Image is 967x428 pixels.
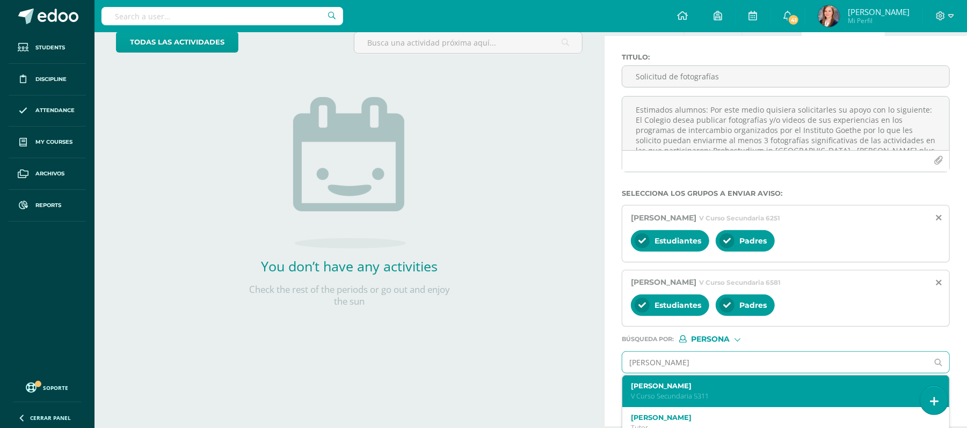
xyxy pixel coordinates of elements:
[9,158,86,190] a: Archivos
[631,213,696,223] span: [PERSON_NAME]
[622,336,674,342] span: Búsqueda por :
[699,278,781,286] span: V Curso Secundaria 6581
[788,14,799,26] span: 41
[622,53,950,61] label: Titulo :
[622,189,950,197] label: Selecciona los grupos a enviar aviso :
[35,106,75,115] span: Attendance
[743,10,801,36] a: Event
[631,382,927,390] label: [PERSON_NAME]
[605,10,684,36] a: Homework
[35,43,65,52] span: Students
[631,392,927,401] p: V Curso Secundaria 5311
[9,190,86,222] a: Reports
[13,380,82,394] a: Soporte
[802,10,885,36] a: Notification
[9,127,86,158] a: My courses
[622,352,928,373] input: Ej. Mario Galindo
[242,284,457,307] p: Check the rest of the periods or go out and enjoy the sun
[655,300,701,310] span: Estudiantes
[101,7,343,25] input: Search a user…
[679,335,760,343] div: [object Object]
[354,32,583,53] input: Busca una actividad próxima aquí...
[35,201,61,210] span: Reports
[622,97,949,150] textarea: Estimados alumnos: Por este medio quisiera solicitarles su apoyo con lo siguiente: El Colegio des...
[631,277,696,287] span: [PERSON_NAME]
[9,95,86,127] a: Attendance
[116,32,238,53] a: todas las Actividades
[30,414,71,422] span: Cerrar panel
[739,236,767,246] span: Padres
[685,10,741,36] a: Exam
[655,236,701,246] span: Estudiantes
[9,32,86,64] a: Students
[9,64,86,95] a: Discipline
[739,300,767,310] span: Padres
[699,214,780,222] span: V Curso Secundaria 6251
[35,75,67,84] span: Discipline
[691,336,730,342] span: Persona
[242,257,457,275] h2: You don’t have any activities
[43,384,69,392] span: Soporte
[848,16,910,25] span: Mi Perfil
[622,66,949,87] input: Titulo
[35,169,64,178] span: Archivos
[35,138,72,146] span: My courses
[818,5,840,27] img: 30b41a60147bfd045cc6c38be83b16e6.png
[293,97,406,248] img: no_activities.png
[848,6,910,17] span: [PERSON_NAME]
[631,414,927,422] label: [PERSON_NAME]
